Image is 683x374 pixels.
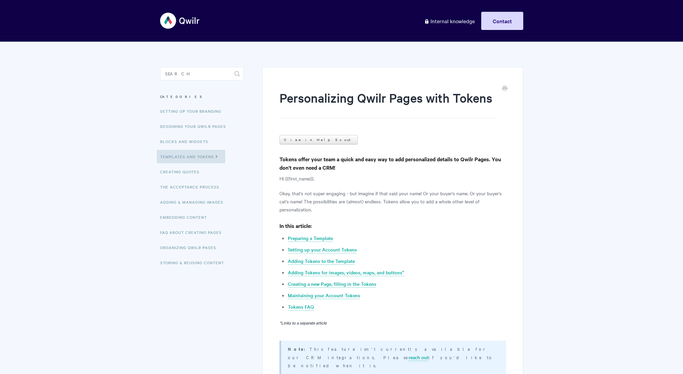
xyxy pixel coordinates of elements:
a: Adding Tokens to the Template [288,258,355,265]
a: Tokens FAQ [288,303,314,311]
img: Qwilr Help Center [160,8,200,33]
p: Hi {{first_name}}. [279,174,506,182]
a: Adding & Managing Images [160,195,228,209]
a: Storing & Reusing Content [160,256,229,269]
h4: In this article: [279,222,506,230]
a: Adding Tokens for images, videos, maps, and buttons* [288,269,404,276]
strong: Note: [288,346,309,352]
a: View in Help Scout [279,135,358,144]
a: Designing Your Qwilr Pages [160,120,231,133]
a: Embedding Content [160,210,212,224]
a: Creating Quotes [160,165,204,178]
p: Okay, that's not super engaging - but imagine if that said your name! Or your buyer's name. Or yo... [279,189,506,213]
a: Preparing a Template [288,235,333,242]
a: Internal knowledge [419,12,480,30]
a: The Acceptance Process [160,180,224,194]
input: Search [160,67,244,80]
a: Print this Article [502,85,507,93]
p: This feature isn't currently available for our CRM integrations. Please if you'd like to be notif... [288,345,497,369]
a: Blocks and Widgets [160,135,213,148]
h1: Personalizing Qwilr Pages with Tokens [279,89,496,118]
h3: Categories [160,91,244,103]
a: Creating a new Page, filling in the Tokens [288,280,376,288]
a: Templates and Tokens [157,150,225,163]
a: Setting up your Branding [160,104,226,118]
em: *Links to a separate article [279,319,327,326]
h4: Tokens offer your team a quick and easy way to add personalized details to Qwilr Pages. You don't... [279,155,506,172]
a: Contact [481,12,523,30]
a: Organizing Qwilr Pages [160,241,221,254]
a: Maintaining your Account Tokens [288,292,360,299]
a: reach out [409,354,428,361]
a: Setting up your Account Tokens [288,246,357,253]
a: FAQ About Creating Pages [160,226,227,239]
